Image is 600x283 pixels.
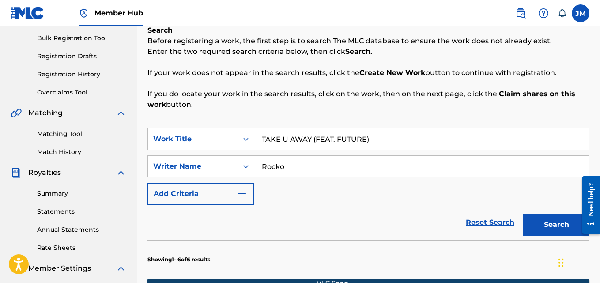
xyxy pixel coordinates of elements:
[116,167,126,178] img: expand
[147,256,210,264] p: Showing 1 - 6 of 6 results
[556,241,600,283] iframe: Chat Widget
[359,68,425,77] strong: Create New Work
[37,189,126,198] a: Summary
[575,169,600,240] iframe: Resource Center
[28,263,91,274] span: Member Settings
[153,161,233,172] div: Writer Name
[147,26,173,34] b: Search
[37,52,126,61] a: Registration Drafts
[523,214,589,236] button: Search
[37,147,126,157] a: Match History
[37,225,126,234] a: Annual Statements
[37,88,126,97] a: Overclaims Tool
[572,4,589,22] div: User Menu
[37,129,126,139] a: Matching Tool
[147,68,589,78] p: If your work does not appear in the search results, click the button to continue with registration.
[237,189,247,199] img: 9d2ae6d4665cec9f34b9.svg
[512,4,529,22] a: Public Search
[11,167,21,178] img: Royalties
[147,36,589,46] p: Before registering a work, the first step is to search The MLC database to ensure the work does n...
[345,47,372,56] strong: Search.
[147,89,589,110] p: If you do locate your work in the search results, click on the work, then on the next page, click...
[28,167,61,178] span: Royalties
[37,207,126,216] a: Statements
[116,108,126,118] img: expand
[37,70,126,79] a: Registration History
[538,8,549,19] img: help
[28,108,63,118] span: Matching
[147,46,589,57] p: Enter the two required search criteria below, then click
[461,213,519,232] a: Reset Search
[153,134,233,144] div: Work Title
[11,108,22,118] img: Matching
[535,4,552,22] div: Help
[147,128,589,240] form: Search Form
[11,7,45,19] img: MLC Logo
[79,8,89,19] img: Top Rightsholder
[147,183,254,205] button: Add Criteria
[37,243,126,253] a: Rate Sheets
[37,34,126,43] a: Bulk Registration Tool
[515,8,526,19] img: search
[558,9,566,18] div: Notifications
[116,263,126,274] img: expand
[558,249,564,276] div: Drag
[94,8,143,18] span: Member Hub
